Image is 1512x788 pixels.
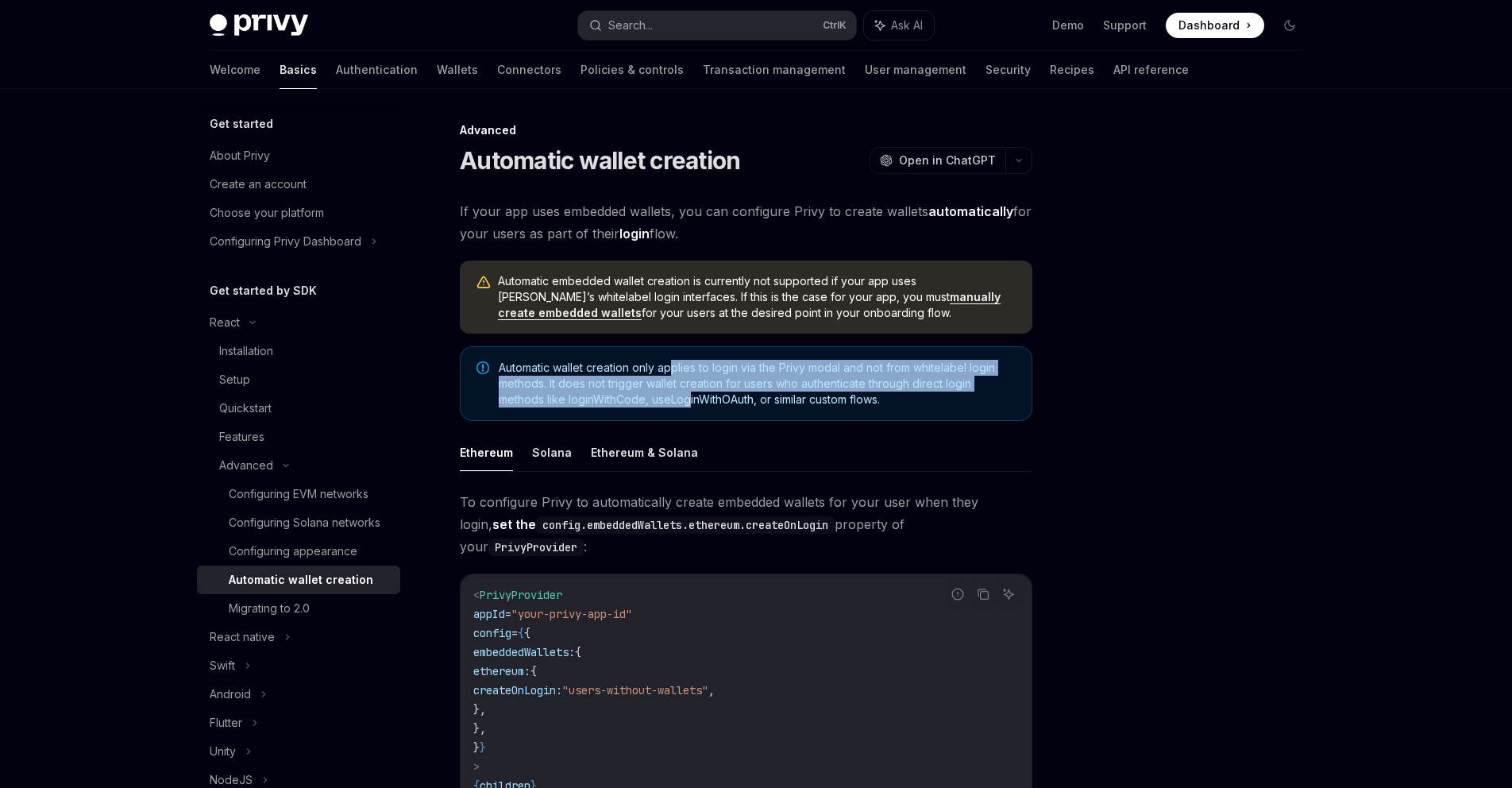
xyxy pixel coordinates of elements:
[891,17,923,33] span: Ask AI
[864,11,934,40] button: Ask AI
[473,740,480,755] span: }
[511,607,632,621] span: "your-privy-app-id"
[703,51,846,89] a: Transaction management
[562,683,708,697] span: "users-without-wallets"
[1178,17,1240,33] span: Dashboard
[219,456,273,475] div: Advanced
[210,628,275,647] div: React native
[280,51,317,89] a: Basics
[197,537,400,566] a: Configuring appearance
[219,427,264,446] div: Features
[197,566,400,594] a: Automatic wallet creation
[505,607,511,621] span: =
[210,713,242,732] div: Flutter
[197,337,400,365] a: Installation
[947,584,968,605] button: Report incorrect code
[708,683,715,697] span: ,
[530,664,537,678] span: {
[197,141,400,170] a: About Privy
[973,584,993,605] button: Copy the contents from the code block
[591,434,698,471] button: Ethereum & Solana
[229,570,373,589] div: Automatic wallet creation
[473,683,562,697] span: createOnLogin:
[476,275,492,291] svg: Warning
[473,664,530,678] span: ethereum:
[197,365,400,394] a: Setup
[532,434,572,471] button: Solana
[473,759,480,774] span: >
[488,539,584,556] code: PrivyProvider
[985,51,1031,89] a: Security
[197,480,400,508] a: Configuring EVM networks
[823,19,847,32] span: Ctrl K
[497,51,561,89] a: Connectors
[210,14,308,37] img: dark logo
[210,51,260,89] a: Welcome
[197,394,400,423] a: Quickstart
[336,51,418,89] a: Authentication
[498,273,1016,321] span: Automatic embedded wallet creation is currently not supported if your app uses [PERSON_NAME]’s wh...
[210,313,240,332] div: React
[210,742,236,761] div: Unity
[524,626,530,640] span: {
[578,11,856,40] button: Search...CtrlK
[210,656,235,675] div: Swift
[219,399,272,418] div: Quickstart
[219,370,250,389] div: Setup
[210,146,270,165] div: About Privy
[229,542,357,561] div: Configuring appearance
[1166,13,1264,38] a: Dashboard
[210,281,317,300] h5: Get started by SDK
[210,232,361,251] div: Configuring Privy Dashboard
[608,16,653,35] div: Search...
[518,626,524,640] span: {
[1050,51,1094,89] a: Recipes
[460,146,740,175] h1: Automatic wallet creation
[460,491,1032,558] span: To configure Privy to automatically create embedded wallets for your user when they login, proper...
[197,199,400,227] a: Choose your platform
[197,594,400,623] a: Migrating to 2.0
[511,626,518,640] span: =
[219,342,273,361] div: Installation
[536,516,835,534] code: config.embeddedWallets.ethereum.createOnLogin
[870,147,1005,174] button: Open in ChatGPT
[460,122,1032,138] div: Advanced
[210,114,273,133] h5: Get started
[1277,13,1302,38] button: Toggle dark mode
[480,588,562,602] span: PrivyProvider
[480,740,486,755] span: }
[1052,17,1084,33] a: Demo
[575,645,581,659] span: {
[899,153,996,168] span: Open in ChatGPT
[473,588,480,602] span: <
[229,599,310,618] div: Migrating to 2.0
[210,685,251,704] div: Android
[197,423,400,451] a: Features
[197,170,400,199] a: Create an account
[1113,51,1189,89] a: API reference
[473,607,505,621] span: appId
[460,434,513,471] button: Ethereum
[492,516,835,532] strong: set the
[460,200,1032,245] span: If your app uses embedded wallets, you can configure Privy to create wallets for your users as pa...
[473,702,486,717] span: },
[473,626,511,640] span: config
[210,175,307,194] div: Create an account
[499,360,1016,408] span: Automatic wallet creation only applies to login via the Privy modal and not from whitelabel login...
[928,203,1013,219] strong: automatically
[476,361,489,374] svg: Note
[210,203,324,222] div: Choose your platform
[619,226,650,241] strong: login
[998,584,1019,605] button: Ask AI
[1103,17,1147,33] a: Support
[865,51,966,89] a: User management
[473,721,486,736] span: },
[437,51,478,89] a: Wallets
[197,508,400,537] a: Configuring Solana networks
[229,485,368,504] div: Configuring EVM networks
[473,645,575,659] span: embeddedWallets:
[580,51,684,89] a: Policies & controls
[229,513,380,532] div: Configuring Solana networks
